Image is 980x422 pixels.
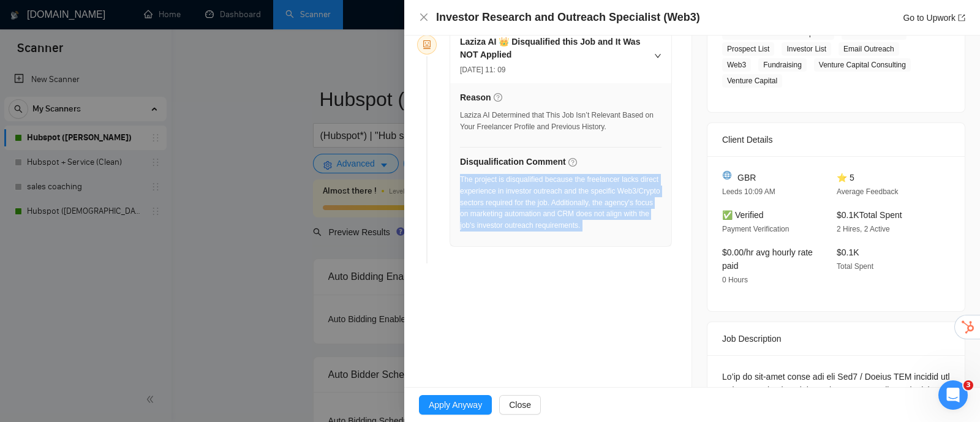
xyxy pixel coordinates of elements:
[839,42,899,56] span: Email Outreach
[419,12,429,22] span: close
[737,171,756,184] span: GBR
[429,398,482,412] span: Apply Anyway
[837,173,854,183] span: ⭐ 5
[837,247,859,257] span: $0.1K
[460,110,661,133] div: Laziza AI Determined that This Job Isn’t Relevant Based on Your Freelancer Profile and Previous H...
[460,66,505,74] span: [DATE] 11: 09
[509,398,531,412] span: Close
[722,42,774,56] span: Prospect List
[722,247,813,271] span: $0.00/hr avg hourly rate paid
[419,395,492,415] button: Apply Anyway
[758,58,807,72] span: Fundraising
[722,187,775,196] span: Leeds 10:09 AM
[837,187,899,196] span: Average Feedback
[436,10,700,25] h4: Investor Research and Outreach Specialist (Web3)
[494,93,502,102] span: question-circle
[958,14,965,21] span: export
[460,36,647,61] h5: Laziza AI 👑 Disqualified this Job and It Was NOT Applied
[460,174,661,232] div: The project is disqualified because the freelancer lacks direct experience in investor outreach a...
[423,40,431,49] span: robot
[460,91,491,104] h5: Reason
[419,12,429,23] button: Close
[814,58,911,72] span: Venture Capital Consulting
[460,156,566,168] h5: Disqualification Comment
[903,13,965,23] a: Go to Upworkexport
[722,225,789,233] span: Payment Verification
[722,322,950,355] div: Job Description
[568,158,577,167] span: question-circle
[963,380,973,390] span: 3
[722,210,764,220] span: ✅ Verified
[654,52,661,59] span: right
[723,171,731,179] img: 🌐
[722,276,748,284] span: 0 Hours
[499,395,541,415] button: Close
[837,225,890,233] span: 2 Hires, 2 Active
[722,123,950,156] div: Client Details
[782,42,831,56] span: Investor List
[722,74,782,88] span: Venture Capital
[837,210,902,220] span: $0.1K Total Spent
[938,380,968,410] iframe: Intercom live chat
[722,58,751,72] span: Web3
[837,262,873,271] span: Total Spent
